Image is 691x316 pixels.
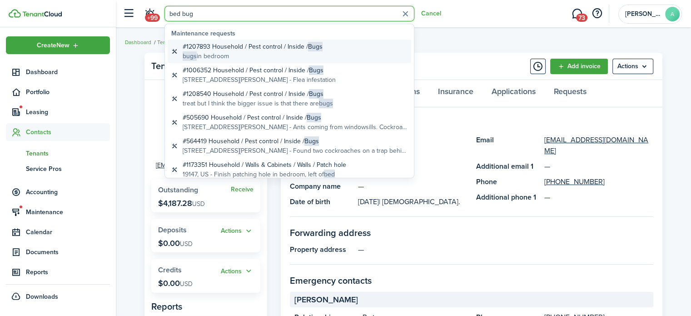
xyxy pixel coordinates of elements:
span: Deposits [158,225,187,235]
a: Add invoice [550,59,608,74]
a: Service Pros [6,161,110,176]
panel-main-subtitle: Reports [151,300,260,313]
panel-main-title: Additional email 1 [476,161,540,172]
span: Bugs [308,42,323,51]
menu-btn: Actions [612,59,653,74]
button: Open menu [612,59,653,74]
button: Actions [221,266,254,276]
a: Notifications [141,2,158,25]
span: Create New [37,42,70,49]
span: +99 [145,14,160,22]
global-search-item-title: #1173351 Household / Walls & Cabinets / Walls / Patch hole [183,160,346,170]
span: bed [324,170,335,179]
p: $0.00 [158,279,193,288]
button: Open resource center [589,6,605,21]
global-search-item-description: [STREET_ADDRESS][PERSON_NAME] - Flea infestation [183,75,336,85]
a: #1207893 Household / Pest control / Inside /Bugsbugsin bedroom [168,40,411,63]
global-search-item-description: [STREET_ADDRESS][PERSON_NAME] - Ants coming from windowsills. Cockroach came under door from hall... [183,122,408,132]
a: #564419 Household / Pest control / Inside /Bugs[STREET_ADDRESS][PERSON_NAME] - Found two cockroac... [168,134,411,158]
a: #1006352 Household / Pest control / Inside /Bugs[STREET_ADDRESS][PERSON_NAME] - Flea infestation [168,63,411,87]
button: Open menu [6,36,110,54]
input: Search for anything... [164,6,414,21]
global-search-item-title: #564419 Household / Pest control / Inside / [183,136,408,146]
panel-main-section-title: Emergency contacts [290,274,653,287]
a: Messaging [568,2,586,25]
panel-main-section-title: Forwarding address [290,226,653,240]
span: Bugs [309,89,323,99]
span: 73 [576,14,587,22]
global-search-item-description: in bedroom [183,51,323,61]
panel-main-description: [DATE] [358,196,467,207]
a: [EMAIL_ADDRESS][DOMAIN_NAME] [544,135,653,156]
panel-main-title: Phone [476,176,540,187]
global-search-item-title: #1006352 Household / Pest control / Inside / [183,65,336,75]
button: Open menu [221,266,254,276]
span: bugs [183,51,197,61]
a: #505690 Household / Pest control / Inside /Bugs[STREET_ADDRESS][PERSON_NAME] - Ants coming from w... [168,110,411,134]
button: Cancel [421,10,441,17]
span: Bugs [307,113,321,122]
img: TenantCloud [22,11,62,17]
button: Actions [221,226,254,236]
span: Calendar [26,227,110,237]
a: Tenants [6,145,110,161]
a: Reports [6,263,110,281]
a: Applications [482,80,545,107]
panel-main-title: Company name [290,181,353,192]
span: Credits [158,265,182,275]
span: Documents [26,247,110,257]
span: USD [192,199,205,209]
global-search-item-description: [STREET_ADDRESS][PERSON_NAME] - Found two cockroaches on a trap behind our couch. - Exterminator ... [183,146,408,155]
span: Bugs [309,65,323,75]
global-search-item-title: #505690 Household / Pest control / Inside / [183,113,408,122]
span: Contacts [26,127,110,137]
global-search-item-title: #1207893 Household / Pest control / Inside / [183,42,323,51]
button: Open sidebar [120,5,137,22]
panel-main-title: Email [476,135,540,156]
panel-main-description: — [358,181,467,192]
a: Insurance [429,80,482,107]
global-search-item-description: treat but I think the bigger issue is that there are [183,99,333,108]
img: TenantCloud [9,9,21,18]
span: Accounting [26,187,110,197]
button: Timeline [530,59,546,74]
panel-main-title: Additional phone 1 [476,192,540,203]
avatar-text: A [665,7,680,21]
span: Alanna [625,11,661,17]
span: Reports [26,267,110,277]
a: Receive [231,186,254,193]
p: $4,187.28 [158,199,205,208]
global-search-item-description: 19147, US - Finish patching hole in bedroom, left of [183,170,346,179]
span: USD [180,239,193,249]
span: Service Pros [26,164,110,174]
p: $0.00 [158,239,193,248]
global-search-list-title: Maintenance requests [171,29,411,38]
a: #1208540 Household / Pest control / Inside /Bugstreat but I think the bigger issue is that there ... [168,87,411,110]
a: Dashboard [6,63,110,81]
span: [PERSON_NAME] [294,294,358,306]
a: Tenants [157,38,177,46]
span: Maintenance [26,207,110,217]
a: [EMAIL_ADDRESS][DOMAIN_NAME] [156,161,256,170]
span: Outstanding [158,185,198,195]
span: Bugs [304,136,319,146]
a: Dashboard [125,38,151,46]
button: Open menu [221,226,254,236]
global-search-item-title: #1208540 Household / Pest control / Inside / [183,89,333,99]
span: Portfolio [26,87,110,97]
panel-main-section-title: Personal information [290,116,653,130]
panel-main-title: Date of birth [290,196,353,207]
a: [PHONE_NUMBER] [544,176,605,187]
span: | [DEMOGRAPHIC_DATA]. [379,196,460,207]
a: Requests [545,80,596,107]
span: USD [180,279,193,289]
span: Tenants [26,149,110,158]
panel-main-title: Tenant [151,61,224,71]
span: Downloads [26,292,58,301]
panel-main-description: — [358,244,653,255]
a: #1173351 Household / Walls & Cabinets / Walls / Patch hole19147, US - Finish patching hole in bed... [168,158,411,181]
span: bugs [319,99,333,108]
